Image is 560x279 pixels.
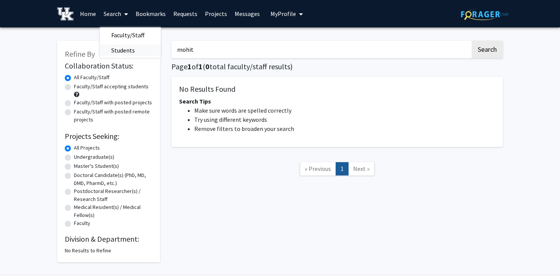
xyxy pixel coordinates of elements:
label: Faculty [74,219,90,227]
h5: No Results Found [179,84,495,94]
label: Postdoctoral Researcher(s) / Research Staff [74,187,152,203]
li: Make sure words are spelled correctly [194,106,495,115]
div: No Results to Refine [65,247,152,255]
a: Students [100,45,161,56]
label: Master's Student(s) [74,162,119,170]
span: Next » [353,165,370,172]
label: Medical Resident(s) / Medical Fellow(s) [74,203,152,219]
a: Home [76,0,100,27]
label: Doctoral Candidate(s) (PhD, MD, DMD, PharmD, etc.) [74,171,152,187]
span: 1 [187,62,192,71]
span: Students [100,43,146,58]
a: 1 [336,162,349,175]
label: Faculty/Staff with posted remote projects [74,108,152,124]
span: Faculty/Staff [100,27,156,43]
a: Requests [170,0,201,27]
span: Search Tips [179,97,211,105]
a: Messages [231,0,264,27]
h1: Page of ( total faculty/staff results) [171,62,503,71]
span: Refine By [65,49,95,59]
a: Faculty/Staff [100,29,161,41]
label: All Faculty/Staff [74,73,109,81]
label: Undergraduate(s) [74,153,114,161]
span: 0 [205,62,210,71]
a: Previous Page [300,162,336,175]
h2: Collaboration Status: [65,61,152,70]
a: Next Page [348,162,374,175]
a: Projects [201,0,231,27]
button: Search [472,41,503,58]
span: 1 [198,62,203,71]
a: Bookmarks [132,0,170,27]
img: ForagerOne Logo [461,8,509,20]
label: Faculty/Staff with posted projects [74,99,152,107]
input: Search Keywords [171,41,470,58]
label: Faculty/Staff accepting students [74,83,149,91]
nav: Page navigation [171,155,503,185]
span: My Profile [270,10,296,18]
iframe: Chat [6,245,32,273]
h2: Projects Seeking: [65,132,152,141]
img: University of Kentucky Logo [57,7,74,21]
li: Remove filters to broaden your search [194,124,495,133]
h2: Division & Department: [65,234,152,244]
a: Search [100,0,132,27]
span: « Previous [305,165,331,172]
label: All Projects [74,144,100,152]
li: Try using different keywords [194,115,495,124]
